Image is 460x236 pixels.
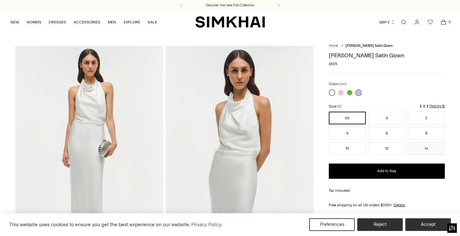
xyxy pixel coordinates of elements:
[447,19,452,25] span: 0
[195,16,265,28] a: SIMKHAI
[368,142,405,155] button: 12
[190,220,223,229] a: Privacy Policy (opens in a new tab)
[49,15,66,29] a: DRESSES
[424,16,437,28] a: Wishlist
[329,53,445,58] h1: [PERSON_NAME] Satin Gown
[397,16,410,28] a: Open search modal
[377,168,396,174] span: Add to Bag
[339,82,347,86] span: Ivory
[408,127,445,140] button: 8
[341,43,343,49] div: /
[329,202,445,208] div: Free shipping on all US orders $200+
[10,15,19,29] a: NEW
[329,43,445,49] nav: breadcrumbs
[329,127,366,140] button: 4
[357,218,403,231] button: Reject
[108,15,116,29] a: MEN
[405,218,451,231] button: Accept
[337,104,341,109] span: 00
[329,44,338,48] a: Home
[329,112,366,124] button: 00
[148,15,157,29] a: SALE
[329,81,347,87] label: Color:
[346,44,393,48] span: [PERSON_NAME] Satin Gown
[74,15,100,29] a: ACCESSORIES
[408,112,445,124] button: 2
[9,221,190,227] span: This website uses cookies to ensure you get the best experience on our website.
[408,142,445,155] button: 14
[329,188,445,193] div: Tax included.
[329,164,445,179] button: Add to Bag
[329,103,341,109] label: Size:
[309,218,355,231] button: Preferences
[394,202,405,208] a: Details
[206,3,255,8] a: Discover the new Fall Collection
[368,112,405,124] button: 0
[411,16,423,28] a: Go to the account page
[368,127,405,140] button: 6
[379,15,395,29] button: GBP £
[329,142,366,155] button: 10
[329,61,337,67] span: £625
[27,15,41,29] a: WOMEN
[124,15,140,29] a: EXPLORE
[437,16,450,28] a: Open cart modal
